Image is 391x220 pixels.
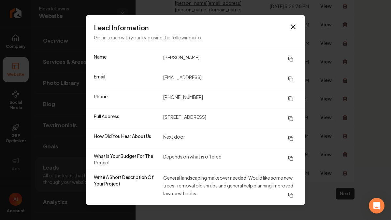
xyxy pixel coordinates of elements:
dt: How Did You Hear About Us [94,133,158,144]
dd: General landscaping makeover needed. Would like some new trees- removal old shrubs and general he... [163,174,297,201]
dt: Name [94,53,158,65]
dt: Phone [94,93,158,105]
dt: Email [94,73,158,85]
h3: Lead Information [94,23,297,32]
dd: [PHONE_NUMBER] [163,93,297,105]
dd: Next door [163,133,297,144]
dd: [PERSON_NAME] [163,53,297,65]
dd: Depends on what is offered [163,153,297,166]
dd: [EMAIL_ADDRESS] [163,73,297,85]
p: Get in touch with your lead using the following info. [94,34,297,41]
dt: Full Address [94,113,158,125]
dd: [STREET_ADDRESS] [163,113,297,125]
dt: Write A Short Description Of Your Project [94,174,158,201]
dt: What Is Your Budget For The Project [94,153,158,166]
